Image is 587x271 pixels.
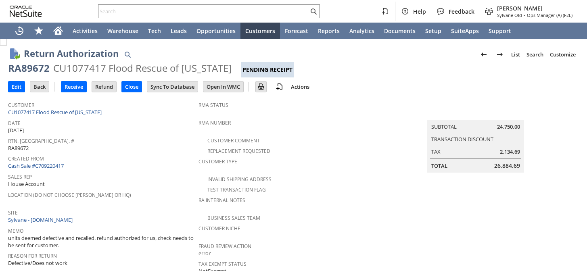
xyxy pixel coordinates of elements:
span: Defective/Does not work [8,259,67,267]
input: Sync To Database [147,81,198,92]
a: Documents [379,23,420,39]
a: Actions [288,83,313,90]
a: Replacement Requested [207,148,270,154]
a: Forecast [280,23,313,39]
svg: Search [309,6,318,16]
span: Reports [318,27,340,35]
a: Tech [143,23,166,39]
a: Customize [547,48,579,61]
a: Customer Comment [207,137,260,144]
input: Back [30,81,49,92]
span: Feedback [449,8,474,15]
span: SuiteApps [451,27,479,35]
a: Reason For Return [8,252,57,259]
span: Sylvane Old [497,12,522,18]
a: Rtn. [GEOGRAPHIC_DATA]. # [8,138,74,144]
a: Search [523,48,547,61]
a: RA Internal Notes [198,197,245,204]
input: Search [98,6,309,16]
a: Customer Type [198,158,237,165]
input: Print [256,81,266,92]
a: RMA Number [198,119,231,126]
span: Documents [384,27,416,35]
span: [PERSON_NAME] [497,4,572,12]
img: Quick Find [123,50,132,59]
span: 26,884.69 [494,162,520,170]
caption: Summary [427,107,524,120]
svg: Home [53,26,63,35]
span: - [524,12,525,18]
a: Setup [420,23,446,39]
svg: Shortcuts [34,26,44,35]
a: Created From [8,155,44,162]
span: 2,134.69 [500,148,520,156]
span: error [198,250,211,257]
span: Ops Manager (A) (F2L) [527,12,572,18]
input: Open In WMC [203,81,243,92]
input: Edit [8,81,25,92]
a: Warehouse [102,23,143,39]
span: 24,750.00 [497,123,520,131]
a: Leads [166,23,192,39]
a: Tax Exempt Status [198,261,246,267]
span: Help [413,8,426,15]
div: RA89672 [8,62,50,75]
img: Next [495,50,505,59]
a: Fraud Review Action [198,243,251,250]
a: Customers [240,23,280,39]
a: Home [48,23,68,39]
input: Close [122,81,142,92]
span: units deemed defective and recalled. refund authorized for us, check needs to be sent for customer. [8,234,194,249]
span: Warehouse [107,27,138,35]
a: Cash Sale #C709220417 [8,162,64,169]
svg: logo [10,6,42,17]
span: Forecast [285,27,308,35]
a: Sales Rep [8,173,32,180]
a: List [508,48,523,61]
div: CU1077417 Flood Rescue of [US_STATE] [53,62,232,75]
span: Support [489,27,511,35]
a: Invalid Shipping Address [207,176,272,183]
a: Location (Do Not Choose [PERSON_NAME] or HQ) [8,192,131,198]
a: Business Sales Team [207,215,260,221]
h1: Return Authorization [24,47,119,60]
a: Reports [313,23,345,39]
span: Leads [171,27,187,35]
a: Tax [431,148,441,155]
div: Shortcuts [29,23,48,39]
span: House Account [8,180,45,188]
a: Support [484,23,516,39]
a: Opportunities [192,23,240,39]
a: Activities [68,23,102,39]
input: Refund [92,81,116,92]
a: Test Transaction Flag [207,186,266,193]
input: Receive [61,81,86,92]
span: Customers [245,27,275,35]
span: Tech [148,27,161,35]
a: Date [8,120,21,127]
a: RMA Status [198,102,228,108]
a: Sylvane - [DOMAIN_NAME] [8,216,75,223]
span: Setup [425,27,441,35]
a: Subtotal [431,123,457,130]
a: SuiteApps [446,23,484,39]
span: Opportunities [196,27,236,35]
a: Transaction Discount [431,135,493,143]
span: RA89672 [8,144,29,152]
a: Site [8,209,18,216]
span: [DATE] [8,127,24,134]
a: Memo [8,227,23,234]
a: Customer [8,102,34,108]
span: Activities [73,27,98,35]
a: CU1077417 Flood Rescue of [US_STATE] [8,108,104,116]
div: Pending Receipt [241,62,294,77]
span: Analytics [349,27,374,35]
img: add-record.svg [275,82,284,92]
svg: Recent Records [15,26,24,35]
a: Total [431,162,447,169]
img: Previous [479,50,489,59]
a: Recent Records [10,23,29,39]
a: Analytics [345,23,379,39]
a: Customer Niche [198,225,240,232]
